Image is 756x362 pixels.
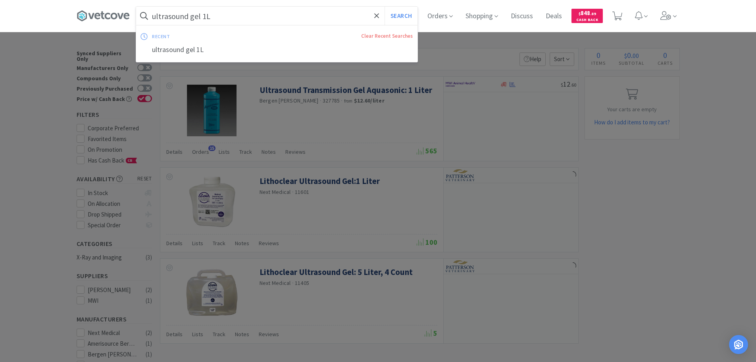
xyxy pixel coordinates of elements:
[152,30,265,43] div: recent
[729,335,748,354] div: Open Intercom Messenger
[579,11,581,16] span: $
[136,7,417,25] input: Search by item, sku, manufacturer, ingredient, size...
[542,13,565,20] a: Deals
[590,11,596,16] span: . 89
[571,5,603,27] a: $848.89Cash Back
[361,33,413,39] a: Clear Recent Searches
[579,9,596,17] span: 848
[576,18,598,23] span: Cash Back
[136,43,417,57] div: ultrasound gel 1L
[508,13,536,20] a: Discuss
[385,7,417,25] button: Search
